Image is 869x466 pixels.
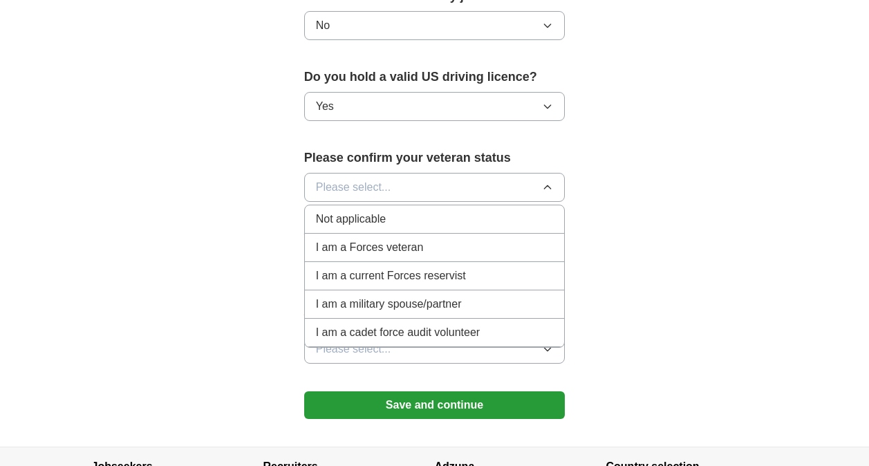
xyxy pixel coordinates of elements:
[316,239,424,256] span: I am a Forces veteran
[304,68,566,86] label: Do you hold a valid US driving licence?
[316,211,386,227] span: Not applicable
[316,341,391,357] span: Please select...
[316,324,480,341] span: I am a cadet force audit volunteer
[316,296,462,313] span: I am a military spouse/partner
[304,149,566,167] label: Please confirm your veteran status
[316,179,391,196] span: Please select...
[316,268,466,284] span: I am a current Forces reservist
[316,17,330,34] span: No
[304,11,566,40] button: No
[316,98,334,115] span: Yes
[304,335,566,364] button: Please select...
[304,92,566,121] button: Yes
[304,173,566,202] button: Please select...
[304,391,566,419] button: Save and continue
